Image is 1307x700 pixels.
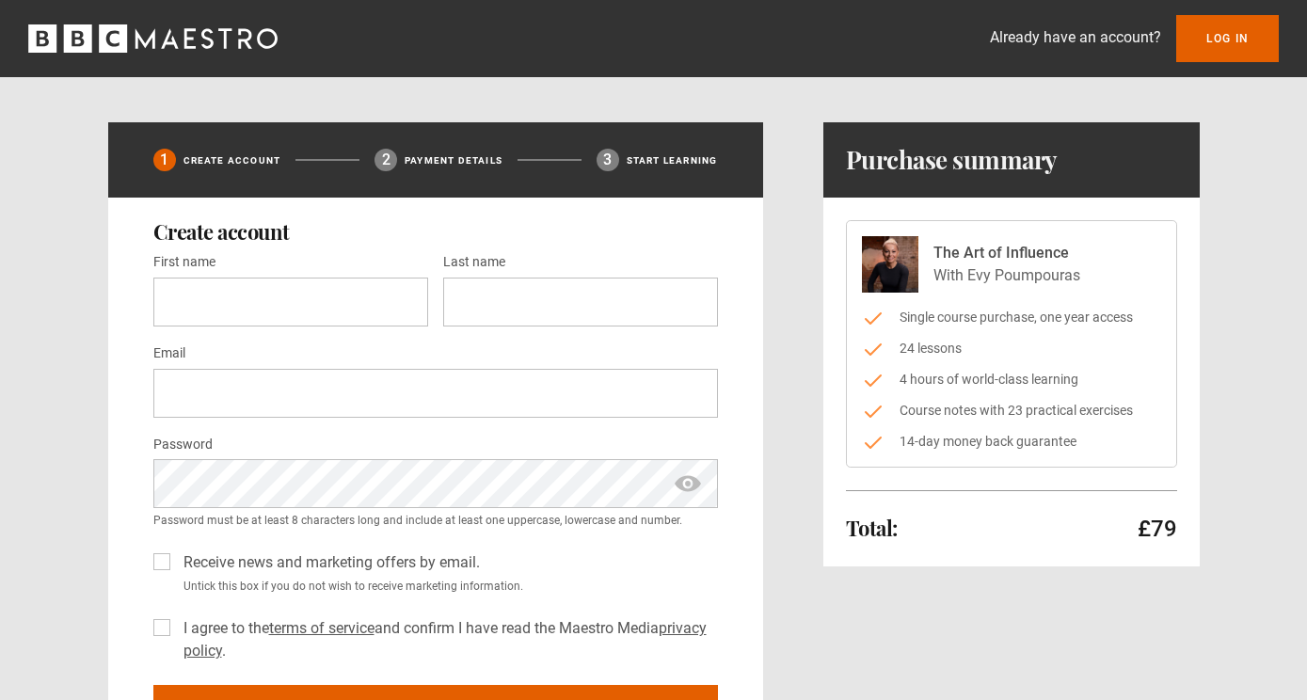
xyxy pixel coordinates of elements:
li: Single course purchase, one year access [862,308,1161,327]
p: The Art of Influence [933,242,1080,264]
li: Course notes with 23 practical exercises [862,401,1161,421]
span: show password [673,459,703,508]
h2: Create account [153,220,718,243]
a: Log In [1176,15,1279,62]
a: terms of service [269,619,375,637]
li: 14-day money back guarantee [862,432,1161,452]
div: 1 [153,149,176,171]
svg: BBC Maestro [28,24,278,53]
label: Last name [443,251,505,274]
h2: Total: [846,517,898,539]
p: Create Account [183,153,281,167]
label: Receive news and marketing offers by email. [176,551,480,574]
div: 3 [597,149,619,171]
small: Untick this box if you do not wish to receive marketing information. [176,578,718,595]
p: Payment details [405,153,502,167]
p: Start learning [627,153,718,167]
p: With Evy Poumpouras [933,264,1080,287]
li: 4 hours of world-class learning [862,370,1161,390]
label: Password [153,434,213,456]
h1: Purchase summary [846,145,1058,175]
label: First name [153,251,215,274]
li: 24 lessons [862,339,1161,358]
label: I agree to the and confirm I have read the Maestro Media . [176,617,718,662]
p: £79 [1138,514,1177,544]
label: Email [153,342,185,365]
small: Password must be at least 8 characters long and include at least one uppercase, lowercase and num... [153,512,718,529]
div: 2 [375,149,397,171]
p: Already have an account? [990,26,1161,49]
